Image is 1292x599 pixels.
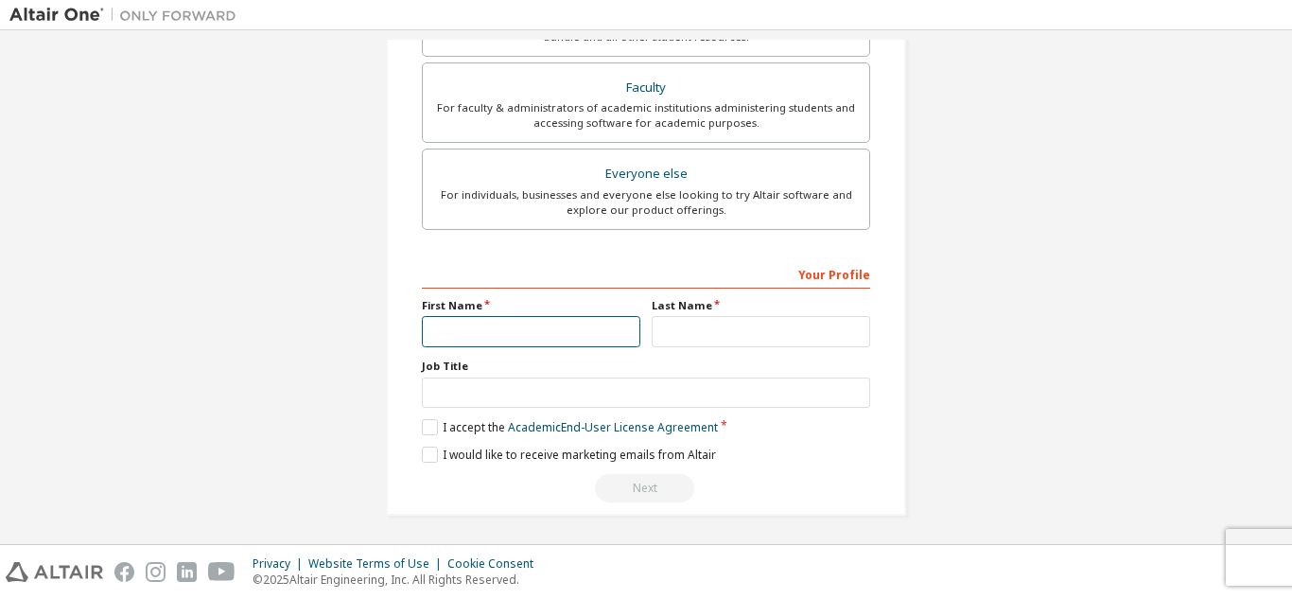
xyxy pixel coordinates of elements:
div: Your Profile [422,258,870,289]
div: Read and acccept EULA to continue [422,474,870,502]
label: I accept the [422,419,718,435]
div: Faculty [434,75,858,101]
a: Academic End-User License Agreement [508,419,718,435]
img: Altair One [9,6,246,25]
label: First Name [422,298,640,313]
div: Privacy [253,556,308,572]
img: instagram.svg [146,562,166,582]
div: For individuals, businesses and everyone else looking to try Altair software and explore our prod... [434,187,858,218]
p: © 2025 Altair Engineering, Inc. All Rights Reserved. [253,572,545,588]
img: altair_logo.svg [6,562,103,582]
div: Everyone else [434,161,858,187]
img: linkedin.svg [177,562,197,582]
img: youtube.svg [208,562,236,582]
label: Job Title [422,359,870,374]
div: For faculty & administrators of academic institutions administering students and accessing softwa... [434,100,858,131]
div: Website Terms of Use [308,556,447,572]
div: Cookie Consent [447,556,545,572]
label: Last Name [652,298,870,313]
label: I would like to receive marketing emails from Altair [422,447,716,463]
img: facebook.svg [114,562,134,582]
